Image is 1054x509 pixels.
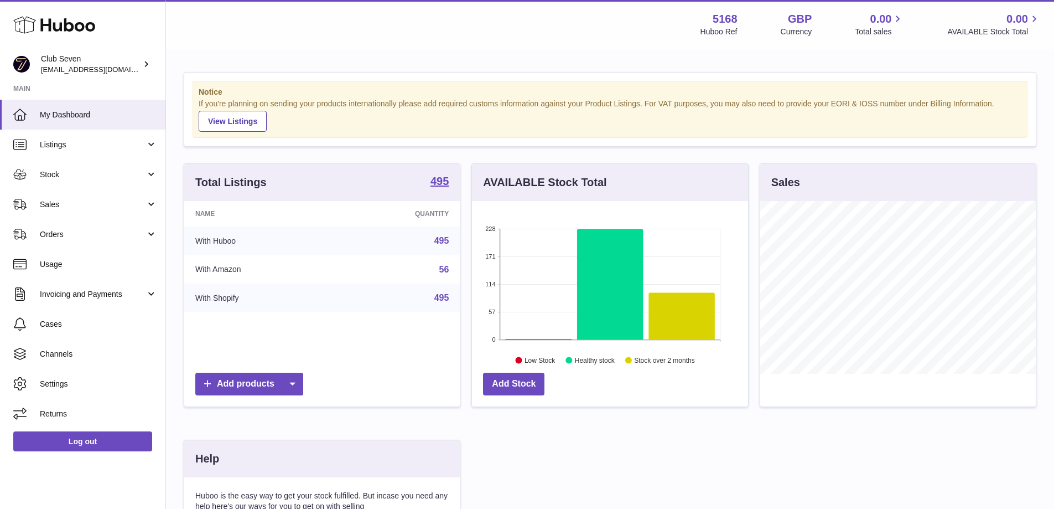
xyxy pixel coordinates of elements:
[40,289,146,300] span: Invoicing and Payments
[700,27,738,37] div: Huboo Ref
[199,87,1021,97] strong: Notice
[430,176,449,189] a: 495
[184,284,335,312] td: With Shopify
[434,236,449,245] a: 495
[855,12,904,37] a: 0.00 Total sales
[199,99,1021,132] div: If you're planning on sending your products internationally please add required customs informati...
[713,12,738,27] strong: 5168
[184,255,335,284] td: With Amazon
[195,451,219,466] h3: Help
[13,56,30,73] img: info@wearclubseven.com
[40,110,157,120] span: My Dashboard
[781,27,812,37] div: Currency
[485,281,495,287] text: 114
[947,27,1041,37] span: AVAILABLE Stock Total
[195,373,303,395] a: Add products
[41,65,163,74] span: [EMAIL_ADDRESS][DOMAIN_NAME]
[335,201,460,227] th: Quantity
[485,253,495,260] text: 171
[489,309,496,315] text: 57
[855,27,904,37] span: Total sales
[1006,12,1028,27] span: 0.00
[184,227,335,255] td: With Huboo
[635,356,695,364] text: Stock over 2 months
[40,169,146,180] span: Stock
[40,140,146,150] span: Listings
[575,356,615,364] text: Healthy stock
[13,431,152,451] a: Log out
[771,175,800,190] h3: Sales
[40,349,157,359] span: Channels
[947,12,1041,37] a: 0.00 AVAILABLE Stock Total
[434,293,449,302] a: 495
[483,373,544,395] a: Add Stock
[40,229,146,240] span: Orders
[40,409,157,419] span: Returns
[485,225,495,232] text: 228
[40,199,146,210] span: Sales
[41,54,141,75] div: Club Seven
[483,175,606,190] h3: AVAILABLE Stock Total
[430,176,449,187] strong: 495
[195,175,267,190] h3: Total Listings
[525,356,555,364] text: Low Stock
[870,12,892,27] span: 0.00
[199,111,267,132] a: View Listings
[40,379,157,389] span: Settings
[492,336,496,343] text: 0
[439,265,449,274] a: 56
[184,201,335,227] th: Name
[40,319,157,330] span: Cases
[40,259,157,270] span: Usage
[788,12,812,27] strong: GBP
